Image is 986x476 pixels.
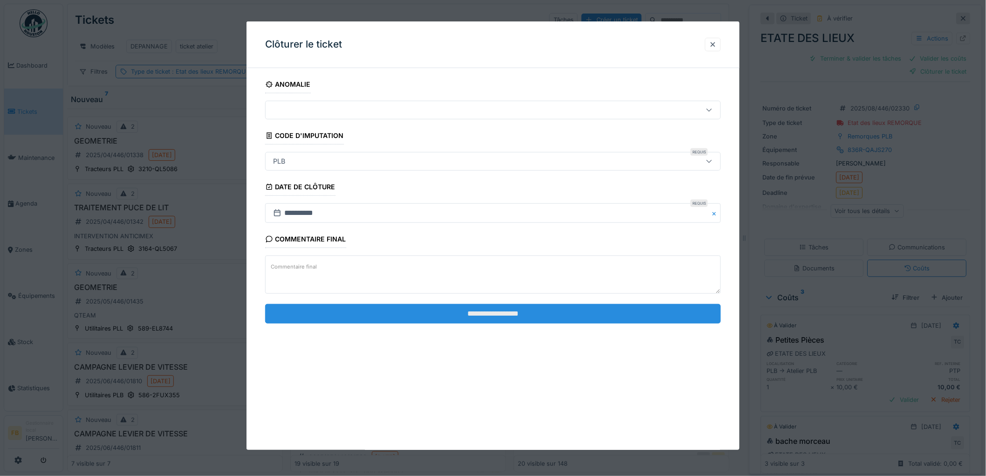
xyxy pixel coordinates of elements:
[691,200,708,207] div: Requis
[711,203,721,223] button: Close
[265,129,344,145] div: Code d'imputation
[269,156,289,166] div: PLB
[265,77,311,93] div: Anomalie
[265,39,342,50] h3: Clôturer le ticket
[265,232,346,248] div: Commentaire final
[691,148,708,156] div: Requis
[265,180,336,196] div: Date de clôture
[269,261,319,273] label: Commentaire final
